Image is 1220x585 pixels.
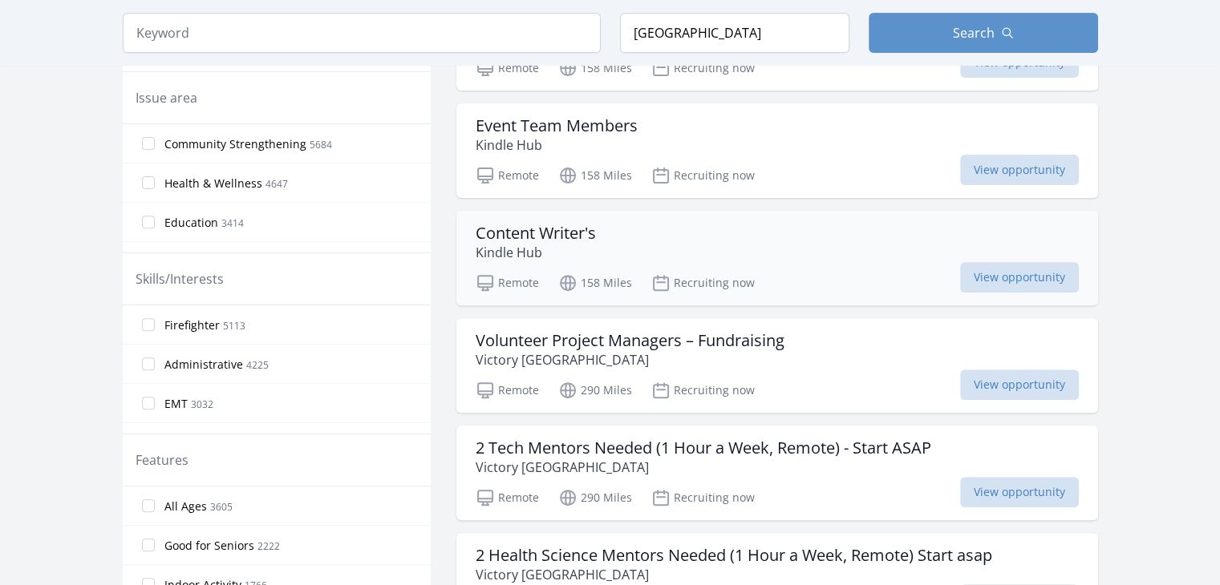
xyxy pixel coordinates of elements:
[164,357,243,373] span: Administrative
[651,58,755,78] p: Recruiting now
[476,381,539,400] p: Remote
[191,397,213,411] span: 3032
[136,88,197,107] legend: Issue area
[257,539,280,553] span: 2222
[476,488,539,507] p: Remote
[142,539,155,551] input: Good for Seniors 2222
[476,565,992,584] p: Victory [GEOGRAPHIC_DATA]
[558,381,632,400] p: 290 Miles
[651,381,755,400] p: Recruiting now
[123,13,601,53] input: Keyword
[142,499,155,512] input: All Ages 3605
[136,450,188,470] legend: Features
[558,273,632,292] p: 158 Miles
[164,215,218,231] span: Education
[456,211,1098,305] a: Content Writer's Kindle Hub Remote 158 Miles Recruiting now View opportunity
[476,58,539,78] p: Remote
[142,176,155,189] input: Health & Wellness 4647
[164,498,207,514] span: All Ages
[164,136,306,152] span: Community Strengthening
[651,488,755,507] p: Recruiting now
[164,538,254,554] span: Good for Seniors
[210,500,233,514] span: 3605
[651,273,755,292] p: Recruiting now
[476,135,638,155] p: Kindle Hub
[456,103,1098,198] a: Event Team Members Kindle Hub Remote 158 Miles Recruiting now View opportunity
[960,155,1079,185] span: View opportunity
[223,319,245,333] span: 5113
[456,318,1098,413] a: Volunteer Project Managers – Fundraising Victory [GEOGRAPHIC_DATA] Remote 290 Miles Recruiting no...
[476,224,596,243] h3: Content Writer's
[476,546,992,565] h3: 2 Health Science Mentors Needed (1 Hour a Week, Remote) Start asap
[164,317,220,333] span: Firefighter
[142,397,155,409] input: EMT 3032
[476,438,931,458] h3: 2 Tech Mentors Needed (1 Hour a Week, Remote) - Start ASAP
[142,137,155,150] input: Community Strengthening 5684
[476,116,638,135] h3: Event Team Members
[558,488,632,507] p: 290 Miles
[960,477,1079,507] span: View opportunity
[953,23,995,42] span: Search
[869,13,1098,53] button: Search
[558,58,632,78] p: 158 Miles
[476,273,539,292] p: Remote
[651,166,755,185] p: Recruiting now
[476,458,931,477] p: Victory [GEOGRAPHIC_DATA]
[142,318,155,331] input: Firefighter 5113
[960,262,1079,292] span: View opportunity
[221,216,244,230] span: 3414
[142,357,155,370] input: Administrative 4225
[620,13,849,53] input: Location
[476,166,539,185] p: Remote
[164,396,188,412] span: EMT
[142,216,155,228] input: Education 3414
[136,269,224,288] legend: Skills/Interests
[246,358,269,372] span: 4225
[558,166,632,185] p: 158 Miles
[456,426,1098,520] a: 2 Tech Mentors Needed (1 Hour a Week, Remote) - Start ASAP Victory [GEOGRAPHIC_DATA] Remote 290 M...
[265,177,288,191] span: 4647
[476,331,784,350] h3: Volunteer Project Managers – Fundraising
[164,175,262,192] span: Health & Wellness
[476,350,784,369] p: Victory [GEOGRAPHIC_DATA]
[476,243,596,262] p: Kindle Hub
[960,369,1079,400] span: View opportunity
[310,138,332,151] span: 5684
